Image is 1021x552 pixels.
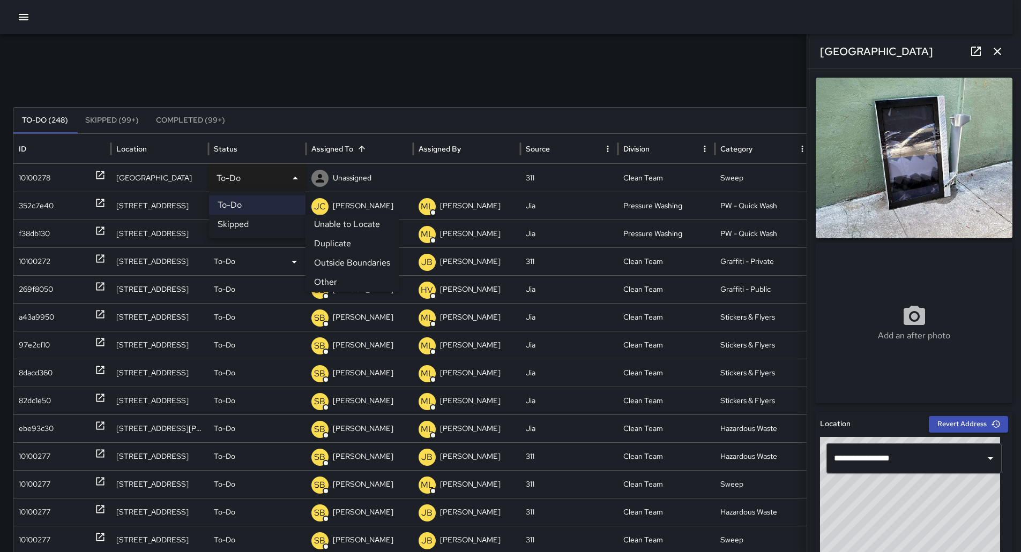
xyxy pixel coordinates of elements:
li: Outside Boundaries [305,253,399,273]
li: Duplicate [305,234,399,253]
li: Unable to Locate [305,215,399,234]
li: Skipped [209,215,305,234]
li: To-Do [209,195,305,215]
li: Other [305,273,399,292]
